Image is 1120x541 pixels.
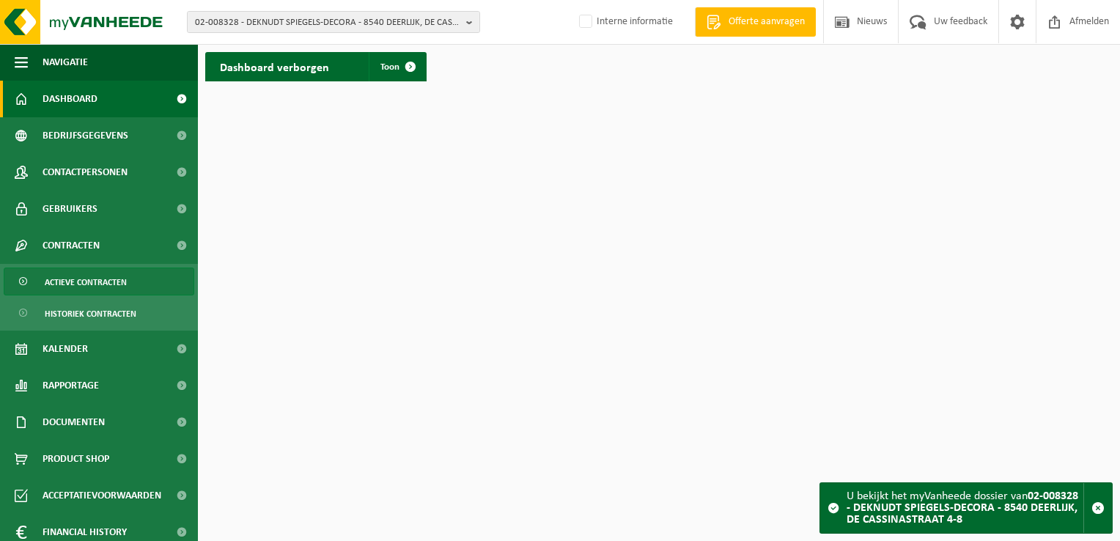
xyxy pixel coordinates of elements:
[380,62,399,72] span: Toon
[695,7,816,37] a: Offerte aanvragen
[43,331,88,367] span: Kalender
[43,227,100,264] span: Contracten
[43,44,88,81] span: Navigatie
[43,477,161,514] span: Acceptatievoorwaarden
[43,404,105,441] span: Documenten
[43,154,128,191] span: Contactpersonen
[847,483,1083,533] div: U bekijkt het myVanheede dossier van
[576,11,673,33] label: Interne informatie
[4,299,194,327] a: Historiek contracten
[43,191,97,227] span: Gebruikers
[45,300,136,328] span: Historiek contracten
[369,52,425,81] a: Toon
[195,12,460,34] span: 02-008328 - DEKNUDT SPIEGELS-DECORA - 8540 DEERLIJK, DE CASSINASTRAAT 4-8
[725,15,808,29] span: Offerte aanvragen
[45,268,127,296] span: Actieve contracten
[43,81,97,117] span: Dashboard
[43,367,99,404] span: Rapportage
[847,490,1078,526] strong: 02-008328 - DEKNUDT SPIEGELS-DECORA - 8540 DEERLIJK, DE CASSINASTRAAT 4-8
[4,268,194,295] a: Actieve contracten
[43,117,128,154] span: Bedrijfsgegevens
[43,441,109,477] span: Product Shop
[205,52,344,81] h2: Dashboard verborgen
[187,11,480,33] button: 02-008328 - DEKNUDT SPIEGELS-DECORA - 8540 DEERLIJK, DE CASSINASTRAAT 4-8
